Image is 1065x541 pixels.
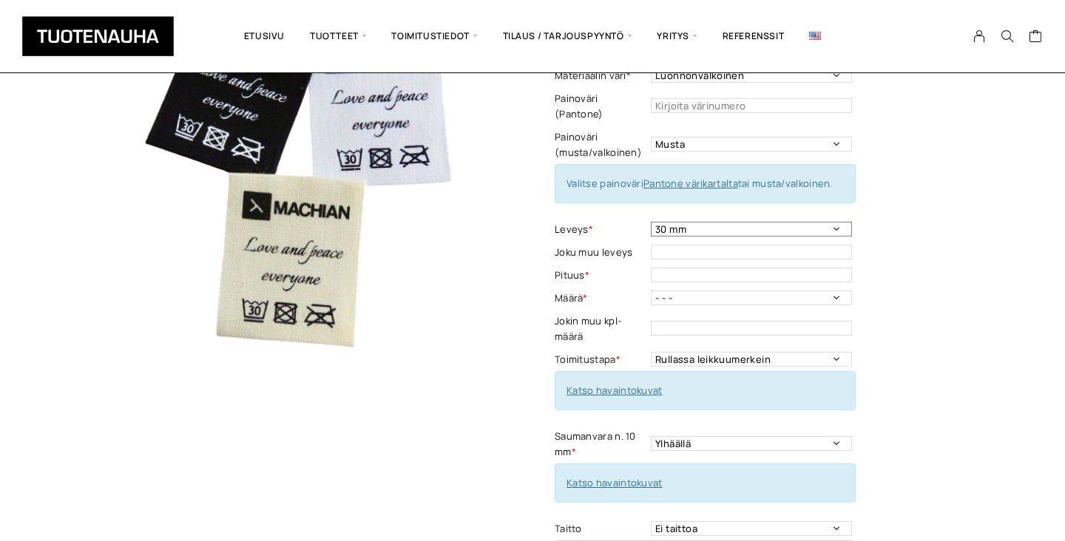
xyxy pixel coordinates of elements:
input: Kirjoita värinumero [651,98,852,113]
label: Määrä [555,290,647,306]
label: Pituus [555,268,647,283]
span: Tuotteet [297,11,379,61]
a: Pantone värikartalta [643,177,738,190]
span: Tilaus / Tarjouspyyntö [490,11,645,61]
label: Jokin muu kpl-määrä [555,313,647,344]
a: Referenssit [710,11,797,61]
a: Katso havaintokuvat [567,384,663,397]
label: Taitto [555,521,647,537]
button: Search [993,30,1021,43]
label: Toimitustapa [555,352,647,367]
label: Materiaalin väri [555,68,647,84]
a: Cart [1029,29,1043,47]
img: English [809,32,821,40]
label: Painoväri (musta/valkoinen) [555,129,647,160]
label: Saumanvara n. 10 mm [555,429,647,460]
span: Toimitustiedot [379,11,490,61]
a: My Account [965,30,994,43]
label: Painoväri (Pantone) [555,91,647,122]
a: Etusivu [231,11,297,61]
label: Joku muu leveys [555,245,647,260]
span: Valitse painoväri tai musta/valkoinen. [567,177,833,190]
label: Leveys [555,222,647,237]
img: Tuotenauha Oy [22,16,174,56]
span: Yritys [644,11,709,61]
a: Katso havaintokuvat [567,476,663,489]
